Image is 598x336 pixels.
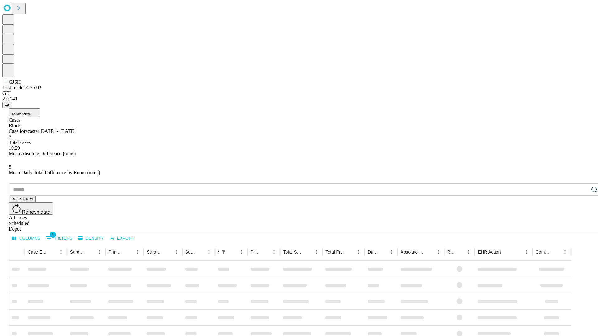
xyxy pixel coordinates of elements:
span: 1 [50,231,56,238]
div: Absolute Difference [401,250,425,254]
button: Menu [464,248,473,256]
span: 5 [9,164,11,170]
div: EHR Action [478,250,501,254]
button: Menu [172,248,181,256]
span: [DATE] - [DATE] [39,128,75,134]
button: Sort [196,248,205,256]
div: Total Scheduled Duration [283,250,303,254]
button: Menu [205,248,213,256]
span: Last fetch: 14:25:02 [2,85,41,90]
button: Table View [9,108,40,117]
button: Sort [261,248,270,256]
button: Sort [48,248,57,256]
span: Refresh data [22,209,50,215]
button: Show filters [45,233,74,243]
div: Resolved in EHR [447,250,455,254]
button: Menu [354,248,363,256]
button: Menu [237,248,246,256]
button: Sort [552,248,561,256]
div: Predicted In Room Duration [251,250,261,254]
span: 10.29 [9,145,20,151]
div: Case Epic Id [28,250,47,254]
span: GJSH [9,79,21,85]
div: Difference [368,250,378,254]
div: Comments [536,250,551,254]
button: Sort [229,248,237,256]
button: Sort [125,248,133,256]
button: Sort [163,248,172,256]
button: Menu [133,248,142,256]
button: Density [77,234,106,243]
button: @ [2,102,12,108]
button: Sort [425,248,434,256]
button: Sort [501,248,510,256]
div: GEI [2,91,596,96]
button: Sort [456,248,464,256]
button: Sort [378,248,387,256]
div: Surgeon Name [70,250,86,254]
span: Case forecaster [9,128,39,134]
button: Menu [434,248,443,256]
span: Table View [11,112,31,116]
button: Export [108,234,136,243]
span: Mean Absolute Difference (mins) [9,151,76,156]
button: Menu [387,248,396,256]
button: Show filters [219,248,228,256]
button: Menu [312,248,321,256]
button: Refresh data [9,202,53,215]
button: Sort [303,248,312,256]
button: Menu [95,248,104,256]
span: @ [5,103,9,107]
div: 2.0.241 [2,96,596,102]
button: Sort [86,248,95,256]
span: 7 [9,134,11,139]
div: Scheduled In Room Duration [218,250,219,254]
span: Reset filters [11,197,33,201]
div: 1 active filter [219,248,228,256]
span: Total cases [9,140,31,145]
button: Reset filters [9,196,36,202]
div: Surgery Date [185,250,195,254]
div: Surgery Name [147,250,162,254]
button: Menu [561,248,569,256]
button: Menu [522,248,531,256]
button: Sort [346,248,354,256]
button: Menu [270,248,278,256]
div: Primary Service [108,250,124,254]
div: Total Predicted Duration [325,250,345,254]
span: Mean Daily Total Difference by Room (mins) [9,170,100,175]
button: Menu [57,248,65,256]
button: Select columns [10,234,42,243]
